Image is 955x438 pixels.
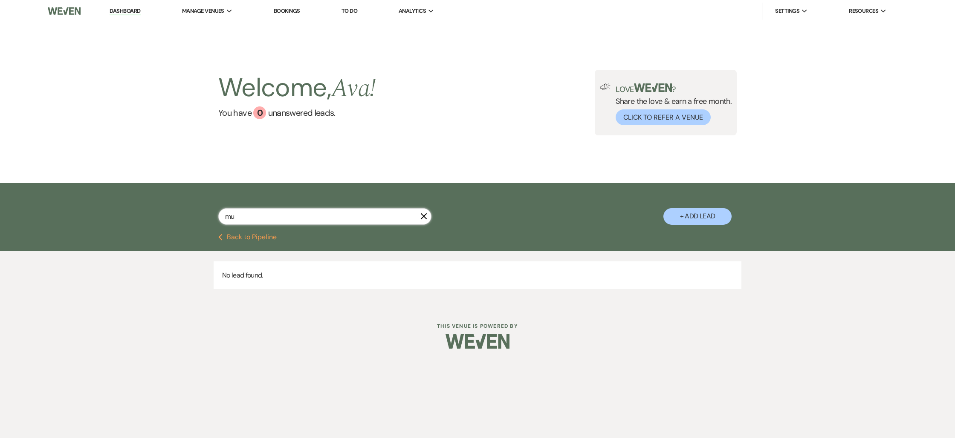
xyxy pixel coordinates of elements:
[218,70,376,106] h2: Welcome,
[218,106,376,119] a: You have 0 unanswered leads.
[399,7,426,15] span: Analytics
[600,83,611,90] img: loud-speaker-illustration.svg
[48,2,81,20] img: Weven Logo
[214,261,741,289] p: No lead found.
[218,234,277,240] button: Back to Pipeline
[341,7,357,14] a: To Do
[775,7,799,15] span: Settings
[663,208,732,225] button: + Add Lead
[616,109,711,125] button: Click to Refer a Venue
[446,326,509,356] img: Weven Logo
[611,83,732,125] div: Share the love & earn a free month.
[331,69,376,108] span: Ava !
[182,7,224,15] span: Manage Venues
[849,7,878,15] span: Resources
[253,106,266,119] div: 0
[634,83,672,92] img: weven-logo-green.svg
[218,208,431,225] input: Search by name, event date, email address or phone number
[274,7,300,14] a: Bookings
[110,7,140,15] a: Dashboard
[616,83,732,93] p: Love ?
